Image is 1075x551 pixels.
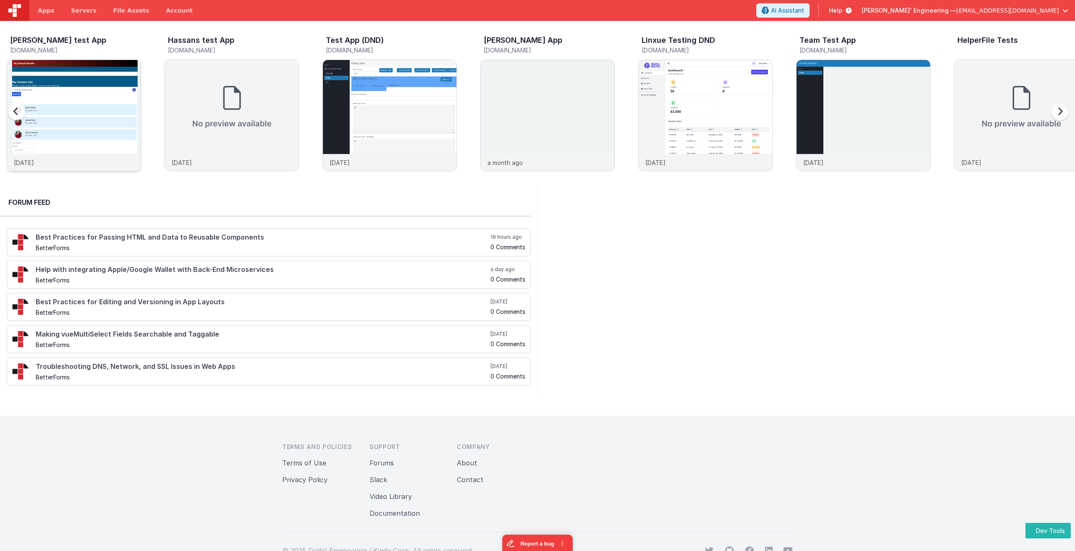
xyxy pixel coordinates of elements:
h5: [DOMAIN_NAME] [800,47,931,53]
span: AI Assistant [771,6,804,15]
a: Privacy Policy [282,475,328,484]
h5: [DATE] [490,298,525,305]
p: [DATE] [172,158,192,167]
h5: BetterForms [36,374,489,380]
h5: [DOMAIN_NAME] [168,47,299,53]
h3: Team Test App [800,36,856,44]
h5: BetterForms [36,245,489,251]
button: [PERSON_NAME]' Engineering — [EMAIL_ADDRESS][DOMAIN_NAME] [862,6,1068,15]
h5: 19 hours ago [490,234,525,240]
h5: [DATE] [490,363,525,370]
h5: 0 Comments [490,308,525,315]
h5: [DATE] [490,331,525,337]
button: Forums [370,458,394,468]
h4: Making vueMultiSelect Fields Searchable and Taggable [36,331,489,338]
p: a month ago [488,158,523,167]
h5: [DOMAIN_NAME] [326,47,457,53]
a: Best Practices for Passing HTML and Data to Reusable Components BetterForms 19 hours ago 0 Comments [7,228,531,256]
h3: HelperFile Tests [957,36,1018,44]
img: 295_2.png [12,266,29,283]
h3: Hassans test App [168,36,234,44]
p: [DATE] [645,158,666,167]
h3: Terms and Policies [282,443,356,451]
h5: 0 Comments [490,373,525,379]
span: Servers [71,6,96,15]
a: Terms of Use [282,459,326,467]
button: Dev Tools [1025,523,1071,538]
span: [PERSON_NAME]' Engineering — [862,6,956,15]
h5: 0 Comments [490,244,525,250]
h5: [DOMAIN_NAME] [642,47,773,53]
h3: [PERSON_NAME] test App [10,36,106,44]
h3: Support [370,443,443,451]
span: File Assets [113,6,149,15]
button: Contact [457,475,483,485]
h3: Company [457,443,531,451]
img: 295_2.png [12,331,29,347]
span: [EMAIL_ADDRESS][DOMAIN_NAME] [956,6,1059,15]
h5: 0 Comments [490,341,525,347]
p: [DATE] [803,158,823,167]
h5: BetterForms [36,342,489,348]
p: [DATE] [330,158,350,167]
a: Best Practices for Editing and Versioning in App Layouts BetterForms [DATE] 0 Comments [7,293,531,321]
h4: Help with integrating Apple/Google Wallet with Back-End Microservices [36,266,489,274]
h5: BetterForms [36,309,489,316]
button: Documentation [370,508,420,518]
h5: [DOMAIN_NAME] [10,47,141,53]
h3: Test App (DND) [326,36,384,44]
a: Making vueMultiSelect Fields Searchable and Taggable BetterForms [DATE] 0 Comments [7,325,531,353]
button: Video Library [370,491,412,501]
img: 295_2.png [12,298,29,315]
h5: [DOMAIN_NAME] [484,47,615,53]
h3: Linxue Testing DND [642,36,715,44]
button: About [457,458,477,468]
a: Help with integrating Apple/Google Wallet with Back-End Microservices BetterForms a day ago 0 Com... [7,261,531,289]
h5: 0 Comments [490,276,525,282]
span: Help [829,6,842,15]
h4: Troubleshooting DNS, Network, and SSL Issues in Web Apps [36,363,489,371]
h3: [PERSON_NAME] App [484,36,562,44]
h5: BetterForms [36,277,489,283]
a: Troubleshooting DNS, Network, and SSL Issues in Web Apps BetterForms [DATE] 0 Comments [7,358,531,386]
img: 295_2.png [12,234,29,251]
a: About [457,459,477,467]
h5: a day ago [490,266,525,273]
a: Slack [370,475,387,484]
h2: Forum Feed [8,197,522,207]
p: [DATE] [961,158,981,167]
span: Apps [38,6,54,15]
h4: Best Practices for Editing and Versioning in App Layouts [36,298,489,306]
h4: Best Practices for Passing HTML and Data to Reusable Components [36,234,489,241]
img: 295_2.png [12,363,29,380]
button: AI Assistant [756,3,810,18]
button: Slack [370,475,387,485]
